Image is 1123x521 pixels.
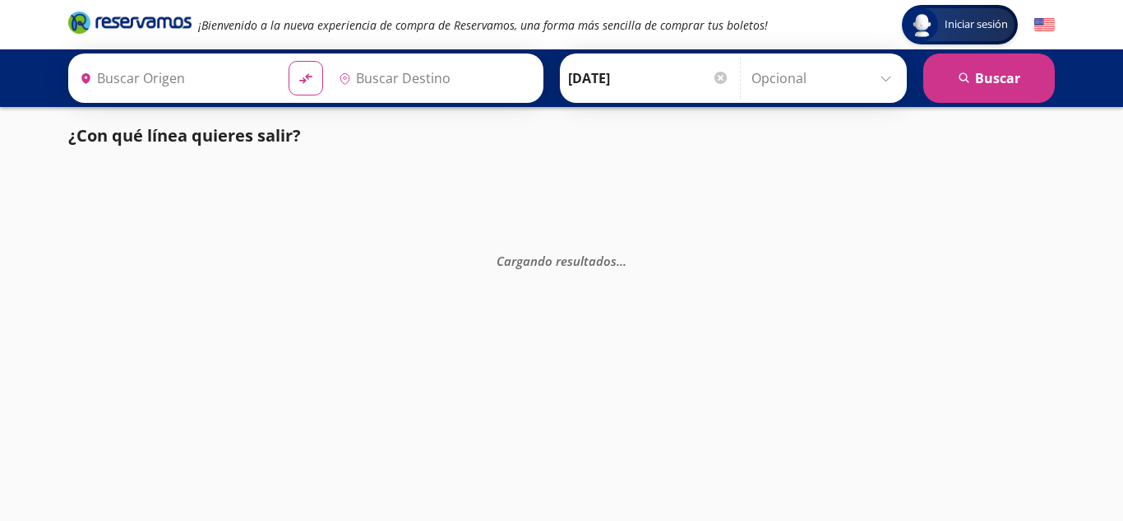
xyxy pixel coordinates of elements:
span: . [623,252,626,268]
em: Cargando resultados [497,252,626,268]
i: Brand Logo [68,10,192,35]
span: . [620,252,623,268]
input: Buscar Destino [332,58,534,99]
input: Elegir Fecha [568,58,729,99]
span: . [617,252,620,268]
a: Brand Logo [68,10,192,40]
span: Iniciar sesión [938,16,1014,33]
input: Opcional [751,58,899,99]
button: Buscar [923,53,1055,103]
input: Buscar Origen [73,58,275,99]
button: English [1034,15,1055,35]
p: ¿Con qué línea quieres salir? [68,123,301,148]
em: ¡Bienvenido a la nueva experiencia de compra de Reservamos, una forma más sencilla de comprar tus... [198,17,768,33]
